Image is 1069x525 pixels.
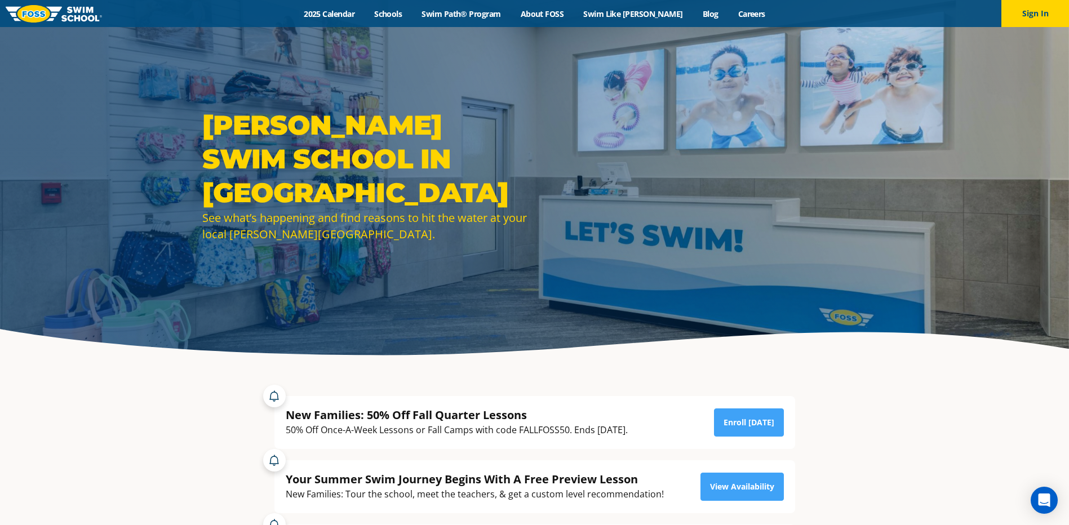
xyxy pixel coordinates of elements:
[202,210,529,242] div: See what’s happening and find reasons to hit the water at your local [PERSON_NAME][GEOGRAPHIC_DATA].
[511,8,574,19] a: About FOSS
[286,407,628,422] div: New Families: 50% Off Fall Quarter Lessons
[286,487,664,502] div: New Families: Tour the school, meet the teachers, & get a custom level recommendation!
[294,8,365,19] a: 2025 Calendar
[202,108,529,210] h1: [PERSON_NAME] Swim School in [GEOGRAPHIC_DATA]
[1031,487,1058,514] div: Open Intercom Messenger
[412,8,511,19] a: Swim Path® Program
[574,8,693,19] a: Swim Like [PERSON_NAME]
[286,471,664,487] div: Your Summer Swim Journey Begins With A Free Preview Lesson
[700,473,784,501] a: View Availability
[365,8,412,19] a: Schools
[714,408,784,437] a: Enroll [DATE]
[286,422,628,438] div: 50% Off Once-A-Week Lessons or Fall Camps with code FALLFOSS50. Ends [DATE].
[6,5,102,23] img: FOSS Swim School Logo
[693,8,728,19] a: Blog
[728,8,775,19] a: Careers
